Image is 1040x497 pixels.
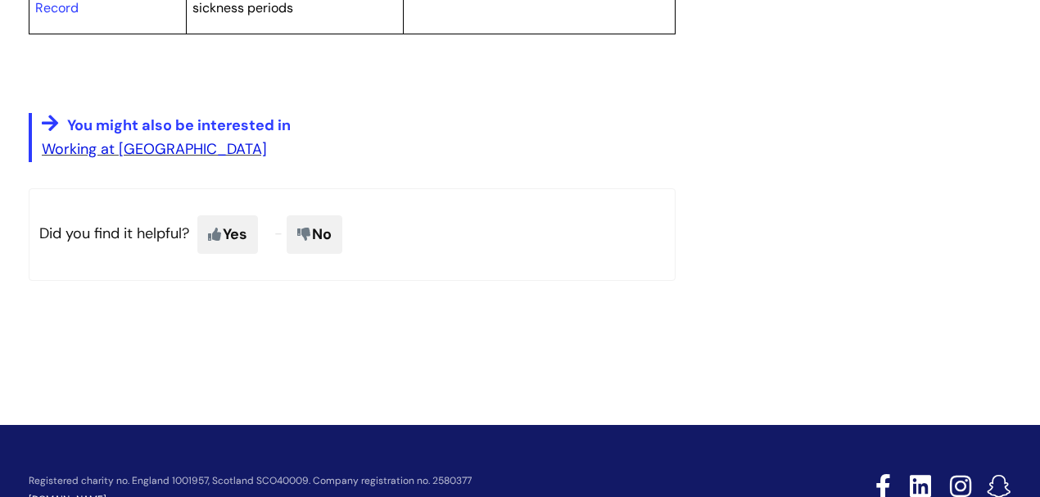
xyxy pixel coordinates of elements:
span: Yes [197,215,258,253]
a: Working at [GEOGRAPHIC_DATA] [42,139,267,159]
p: Did you find it helpful? [29,188,676,280]
span: You might also be interested in [67,115,291,135]
span: No [287,215,342,253]
p: Registered charity no. England 1001957, Scotland SCO40009. Company registration no. 2580377 [29,476,759,486]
